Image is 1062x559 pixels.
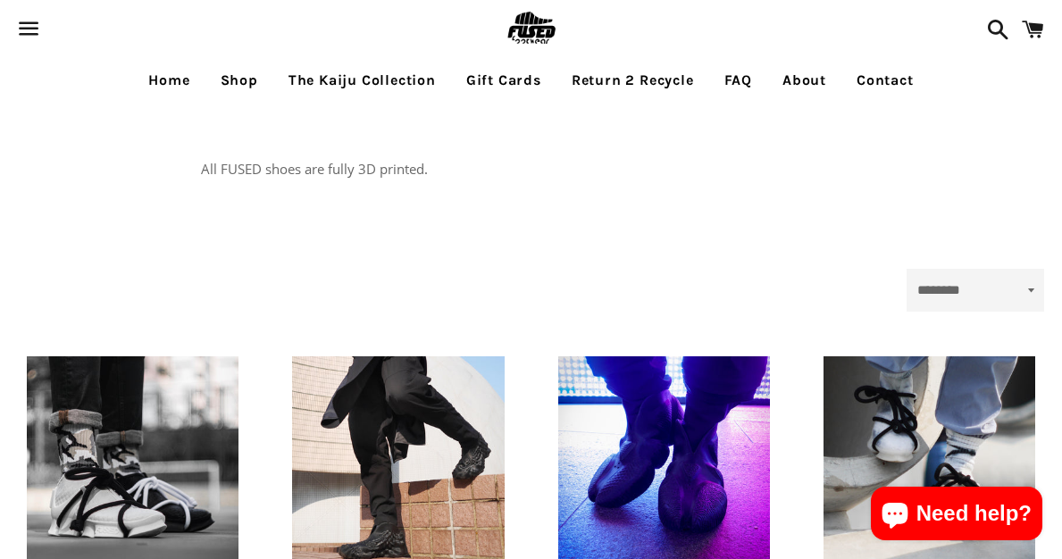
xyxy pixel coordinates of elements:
a: About [769,58,840,103]
a: The Kaiju Collection [275,58,449,103]
a: Home [135,58,203,103]
inbox-online-store-chat: Shopify online store chat [865,487,1048,545]
a: Gift Cards [453,58,555,103]
a: FAQ [711,58,765,103]
a: Contact [843,58,927,103]
a: Return 2 Recycle [558,58,707,103]
div: All FUSED shoes are fully 3D printed. [183,104,880,251]
a: Shop [207,58,272,103]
